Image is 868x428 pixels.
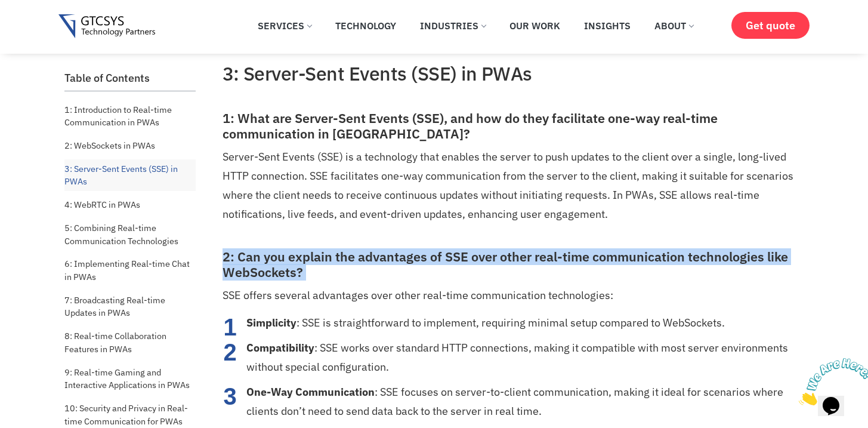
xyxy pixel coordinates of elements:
[64,136,155,155] a: 2: WebSockets in PWAs
[575,13,640,39] a: Insights
[326,13,405,39] a: Technology
[246,313,801,332] li: : SSE is straightforward to implement, requiring minimal setup compared to WebSockets.
[246,383,801,421] li: : SSE focuses on server-to-client communication, making it ideal for scenarios where clients don’...
[223,250,801,281] h3: 2: Can you explain the advantages of SSE over other real-time communication technologies like Web...
[501,13,569,39] a: Our Work
[64,100,196,132] a: 1: Introduction to Real-time Communication in PWAs
[64,195,140,214] a: 4: WebRTC in PWAs
[246,316,296,330] strong: Simplicity
[5,5,79,52] img: Chat attention grabber
[246,341,314,355] strong: Compatibility
[64,327,196,358] a: 8: Real-time Collaboration Features in PWAs
[223,62,801,85] h2: 3: Server-Sent Events (SSE) in PWAs
[223,286,801,305] p: SSE offers several advantages over other real-time communication technologies:
[411,13,495,39] a: Industries
[64,291,196,322] a: 7: Broadcasting Real-time Updates in PWAs
[64,254,196,286] a: 6: Implementing Real-time Chat in PWAs
[64,218,196,250] a: 5: Combining Real-time Communication Technologies
[731,12,810,39] a: Get quote
[246,338,801,377] li: : SSE works over standard HTTP connections, making it compatible with most server environments wi...
[746,19,795,32] span: Get quote
[249,13,320,39] a: Services
[645,13,702,39] a: About
[794,353,868,410] iframe: chat widget
[223,111,801,142] h3: 1: What are Server-Sent Events (SSE), and how do they facilitate one-way real-time communication ...
[246,385,375,399] strong: One-Way Communication
[64,363,196,395] a: 9: Real-time Gaming and Interactive Applications in PWAs
[64,159,196,191] a: 3: Server-Sent Events (SSE) in PWAs
[58,14,156,39] img: Gtcsys logo
[64,72,196,85] h2: Table of Contents
[223,147,801,224] p: Server-Sent Events (SSE) is a technology that enables the server to push updates to the client ov...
